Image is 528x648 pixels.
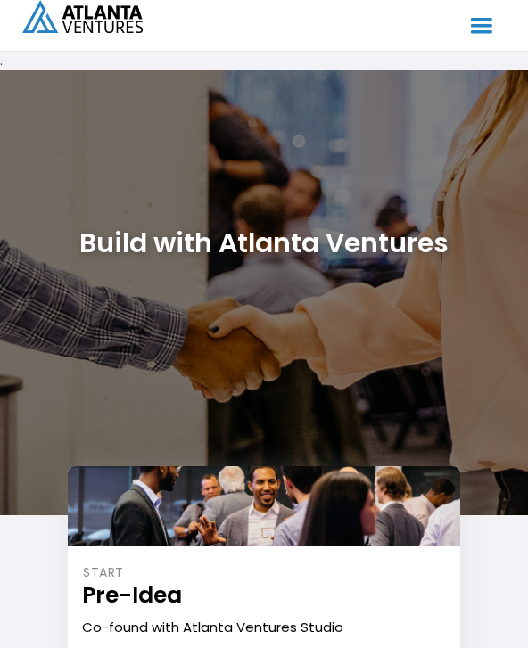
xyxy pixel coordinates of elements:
[11,226,517,260] h1: Build with Atlanta Ventures
[82,582,445,609] h1: Pre-Idea
[83,562,445,582] div: START
[82,618,445,637] div: Co-found with Atlanta Ventures Studio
